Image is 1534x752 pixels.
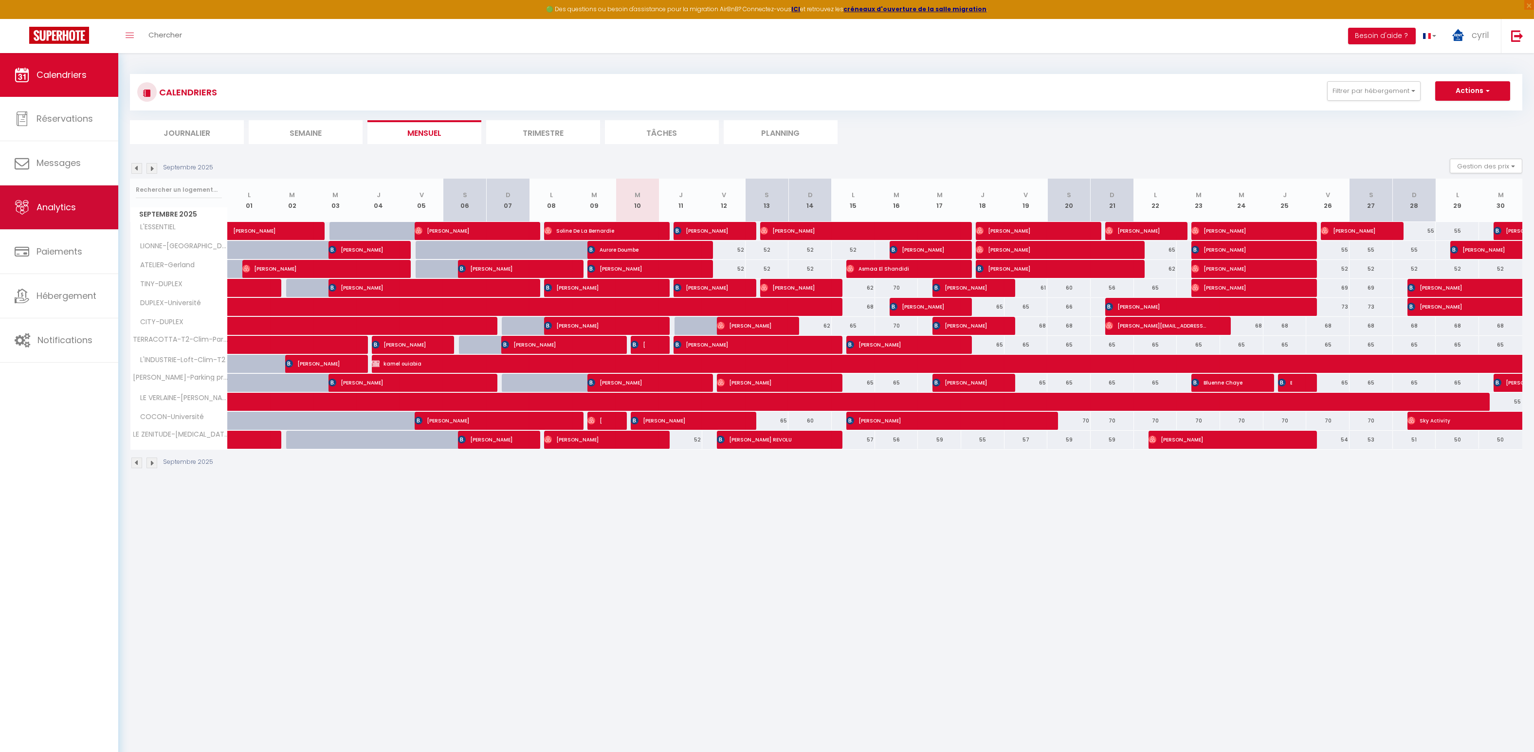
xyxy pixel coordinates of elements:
div: 68 [832,298,875,316]
span: [PERSON_NAME] [372,335,430,354]
div: 69 [1306,279,1350,297]
span: Aurore Doumbe [587,240,689,259]
span: Sky Activity [1407,411,1519,430]
th: 03 [314,179,357,222]
span: [PERSON_NAME] [1191,221,1293,240]
th: 10 [616,179,659,222]
span: [PERSON_NAME] [587,411,602,430]
span: [PERSON_NAME] [544,430,645,449]
div: 52 [832,241,875,259]
span: [PERSON_NAME] [458,430,516,449]
span: [PERSON_NAME] [329,373,473,392]
div: 65 [1047,336,1091,354]
div: 52 [659,431,702,449]
span: [PERSON_NAME] [587,373,689,392]
li: Planning [724,120,838,144]
th: 21 [1091,179,1134,222]
span: [PERSON_NAME] [976,240,1120,259]
span: [PERSON_NAME] [1149,430,1293,449]
div: 60 [1047,279,1091,297]
abbr: L [1154,190,1157,200]
th: 28 [1393,179,1436,222]
strong: ICI [792,5,801,13]
div: 52 [1436,260,1479,278]
span: [PERSON_NAME] [1321,221,1379,240]
button: Besoin d'aide ? [1348,28,1416,44]
th: 04 [357,179,401,222]
div: 70 [1091,412,1134,430]
div: 65 [961,336,1004,354]
div: 53 [1350,431,1393,449]
span: Chercher [148,30,182,40]
a: créneaux d'ouverture de la salle migration [844,5,987,13]
h3: CALENDRIERS [157,81,217,103]
div: 55 [1479,393,1522,411]
div: 70 [1350,412,1393,430]
span: ATELIER-Gerland [132,260,198,271]
div: 65 [1134,241,1177,259]
div: 51 [1393,431,1436,449]
span: [PERSON_NAME] [717,373,818,392]
div: 68 [1393,317,1436,335]
th: 29 [1436,179,1479,222]
abbr: M [635,190,640,200]
div: 52 [746,260,789,278]
th: 19 [1004,179,1048,222]
div: 70 [1306,412,1350,430]
abbr: J [377,190,381,200]
div: 65 [746,412,789,430]
span: [PERSON_NAME] [932,373,990,392]
th: 15 [832,179,875,222]
span: [PERSON_NAME] [717,316,775,335]
span: [PERSON_NAME] [544,278,645,297]
th: 26 [1306,179,1350,222]
span: Notifications [37,334,92,346]
div: 65 [875,374,918,392]
th: 27 [1350,179,1393,222]
span: [PERSON_NAME][EMAIL_ADDRESS][DOMAIN_NAME] [1105,316,1206,335]
p: Septembre 2025 [163,163,213,172]
abbr: L [248,190,251,200]
div: 55 [1393,241,1436,259]
div: 65 [832,374,875,392]
th: 12 [702,179,746,222]
span: Asmaa El Shandidi [846,259,948,278]
button: Actions [1435,81,1510,101]
span: [PERSON_NAME] [760,278,818,297]
div: 68 [1220,317,1263,335]
span: [PERSON_NAME] [587,259,689,278]
div: 55 [1306,241,1350,259]
span: Réservations [37,112,93,125]
th: 02 [271,179,314,222]
div: 59 [1047,431,1091,449]
div: 70 [1220,412,1263,430]
span: [PERSON_NAME] [674,221,731,240]
div: 65 [1091,336,1134,354]
th: 18 [961,179,1004,222]
span: [PERSON_NAME] [242,259,387,278]
div: 70 [1263,412,1307,430]
div: 65 [1004,374,1048,392]
span: [PERSON_NAME] [233,217,277,235]
div: 65 [1306,336,1350,354]
div: 65 [1004,336,1048,354]
div: 68 [1004,317,1048,335]
th: 24 [1220,179,1263,222]
abbr: L [1456,190,1459,200]
div: 52 [1350,260,1393,278]
div: 62 [832,279,875,297]
div: 68 [1436,317,1479,335]
div: 70 [1134,412,1177,430]
span: [PERSON_NAME] [890,240,948,259]
span: L'INDUSTRIE-Loft-Clim-T2 [132,355,228,366]
abbr: J [679,190,683,200]
span: Paiements [37,245,82,257]
abbr: S [1067,190,1071,200]
div: 56 [1091,279,1134,297]
div: 68 [1306,317,1350,335]
span: [PERSON_NAME] [976,259,1120,278]
div: 65 [1393,336,1436,354]
th: 17 [918,179,961,222]
th: 08 [530,179,573,222]
span: L'ESSENTIEL [132,222,179,233]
